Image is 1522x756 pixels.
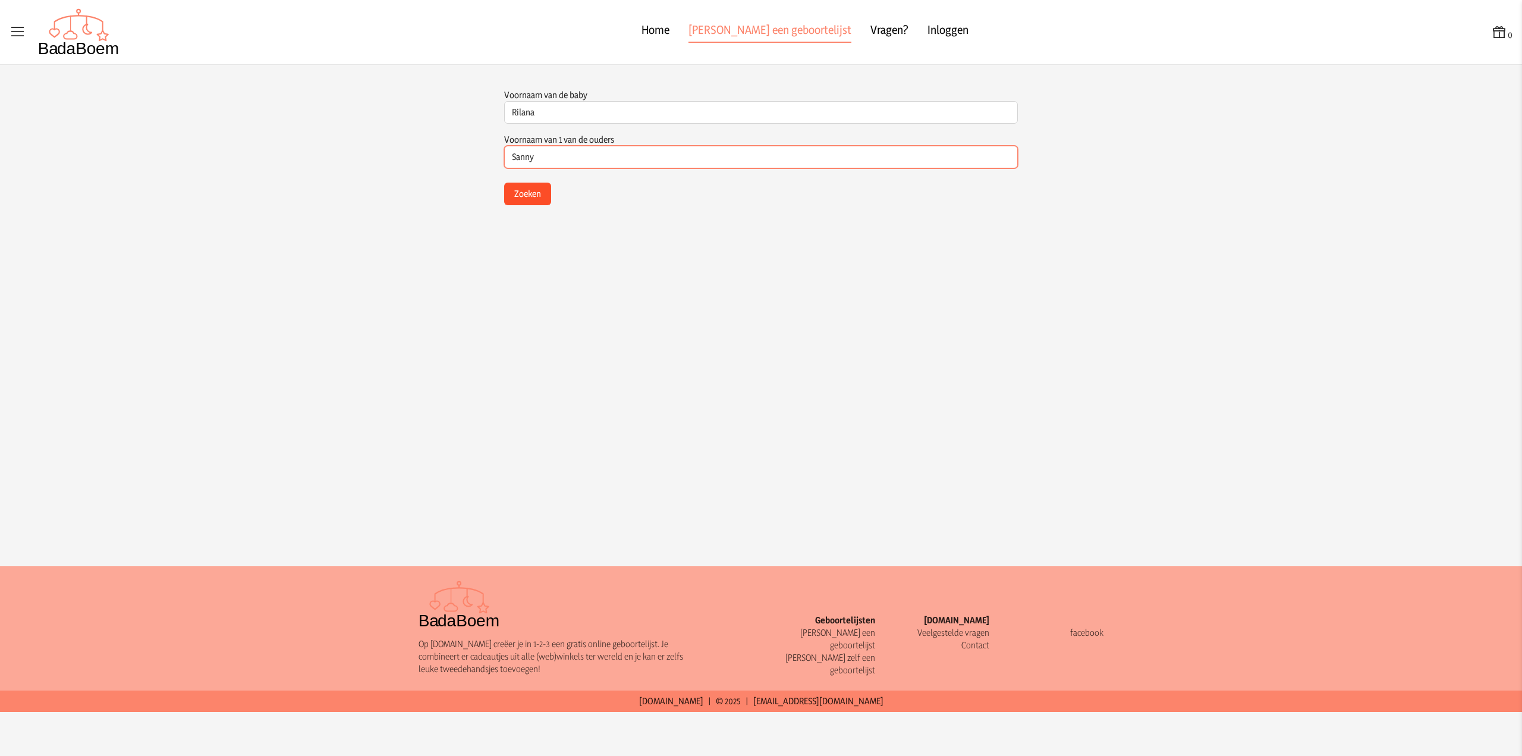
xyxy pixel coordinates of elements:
[38,8,120,56] img: Badaboem
[5,695,1517,707] p: © 2025
[746,695,749,707] span: |
[927,21,968,43] a: Inloggen
[708,695,711,707] span: |
[1070,627,1103,638] a: facebook
[419,581,500,628] img: Badaboem
[1491,24,1512,41] button: 0
[761,614,875,626] div: Geboortelijsten
[419,638,704,675] p: Op [DOMAIN_NAME] creëer je in 1-2-3 een gratis online geboortelijst. Je combineert er cadeautjes ...
[870,21,908,43] a: Vragen?
[785,652,875,676] a: [PERSON_NAME] zelf een geboortelijst
[504,89,587,101] label: Voornaam van de baby
[504,134,614,145] label: Voornaam van 1 van de ouders
[800,627,875,651] a: [PERSON_NAME] een geboortelijst
[753,695,883,707] a: [EMAIL_ADDRESS][DOMAIN_NAME]
[639,695,703,707] a: [DOMAIN_NAME]
[961,639,989,651] a: Contact
[641,21,669,43] a: Home
[504,183,551,205] button: Zoeken
[917,627,989,638] a: Veelgestelde vragen
[875,614,989,626] div: [DOMAIN_NAME]
[688,21,851,43] a: [PERSON_NAME] een geboortelijst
